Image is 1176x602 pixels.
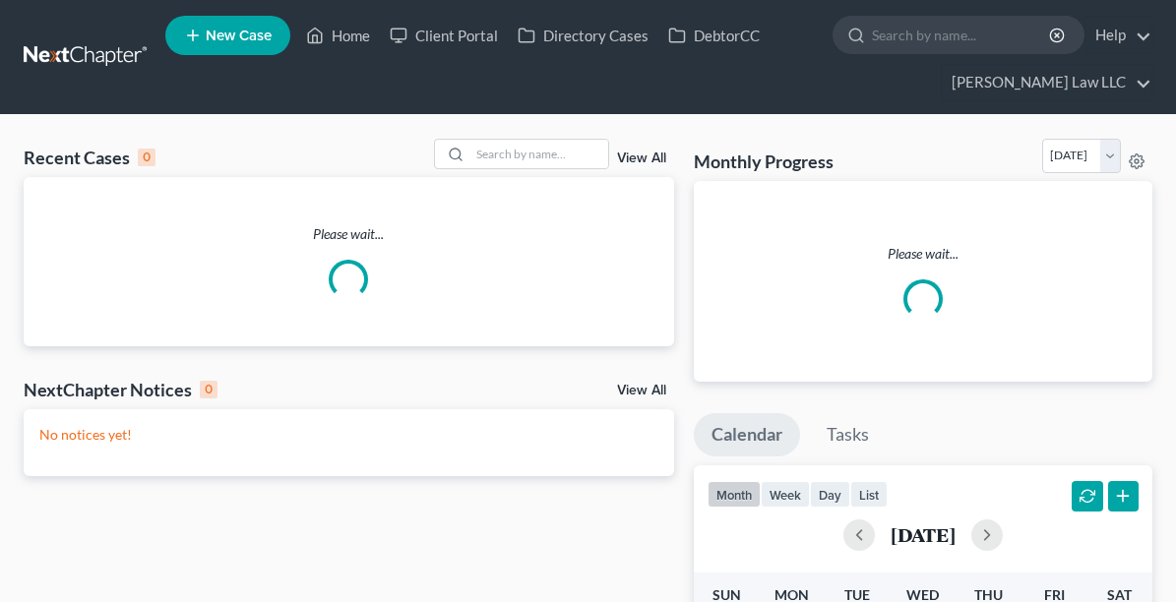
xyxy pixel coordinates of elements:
a: Calendar [694,413,800,456]
a: Home [296,18,380,53]
button: month [708,481,761,508]
input: Search by name... [872,17,1052,53]
a: Client Portal [380,18,508,53]
p: Please wait... [710,244,1137,264]
div: Recent Cases [24,146,155,169]
a: Directory Cases [508,18,658,53]
span: New Case [206,29,272,43]
a: View All [617,384,666,397]
button: week [761,481,810,508]
button: list [850,481,888,508]
a: View All [617,151,666,165]
div: 0 [138,149,155,166]
p: No notices yet! [39,425,658,445]
button: day [810,481,850,508]
input: Search by name... [470,140,608,168]
h3: Monthly Progress [694,150,834,173]
div: NextChapter Notices [24,378,217,401]
div: 0 [200,381,217,398]
a: Tasks [809,413,887,456]
p: Please wait... [24,224,674,244]
a: Help [1085,18,1151,53]
a: DebtorCC [658,18,770,53]
a: [PERSON_NAME] Law LLC [942,65,1151,100]
h2: [DATE] [891,524,956,545]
